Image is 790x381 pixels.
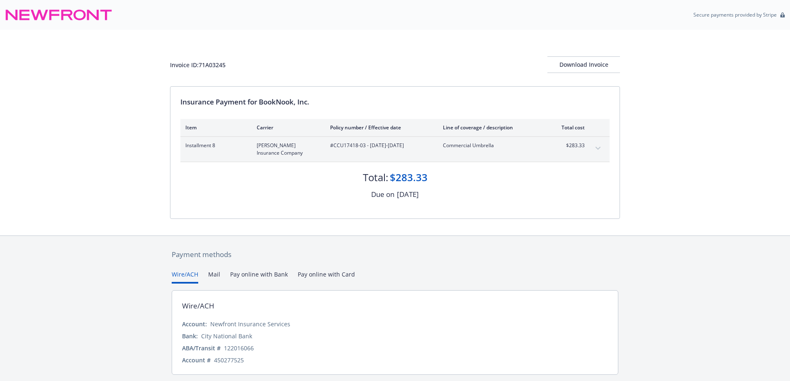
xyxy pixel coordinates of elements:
div: [DATE] [397,189,419,200]
span: $283.33 [554,142,585,149]
span: #CCU17418-03 - [DATE]-[DATE] [330,142,430,149]
button: Download Invoice [547,56,620,73]
div: Newfront Insurance Services [210,320,290,328]
div: Account: [182,320,207,328]
div: Total: [363,170,388,184]
div: Insurance Payment for BookNook, Inc. [180,97,610,107]
div: Due on [371,189,394,200]
span: Installment 8 [185,142,243,149]
div: Bank: [182,332,198,340]
div: City National Bank [201,332,252,340]
div: ABA/Transit # [182,344,221,352]
button: Pay online with Card [298,270,355,284]
span: [PERSON_NAME] Insurance Company [257,142,317,157]
div: $283.33 [390,170,428,184]
div: Line of coverage / description [443,124,540,131]
button: expand content [591,142,605,155]
div: Carrier [257,124,317,131]
span: Commercial Umbrella [443,142,540,149]
div: 450277525 [214,356,244,364]
button: Pay online with Bank [230,270,288,284]
div: Account # [182,356,211,364]
div: Installment 8[PERSON_NAME] Insurance Company#CCU17418-03 - [DATE]-[DATE]Commercial Umbrella$283.3... [180,137,610,162]
div: Total cost [554,124,585,131]
div: Invoice ID: 71A03245 [170,61,226,69]
button: Mail [208,270,220,284]
button: Wire/ACH [172,270,198,284]
div: 122016066 [224,344,254,352]
div: Wire/ACH [182,301,214,311]
div: Policy number / Effective date [330,124,430,131]
div: Item [185,124,243,131]
p: Secure payments provided by Stripe [693,11,777,18]
div: Payment methods [172,249,618,260]
div: Download Invoice [547,57,620,73]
